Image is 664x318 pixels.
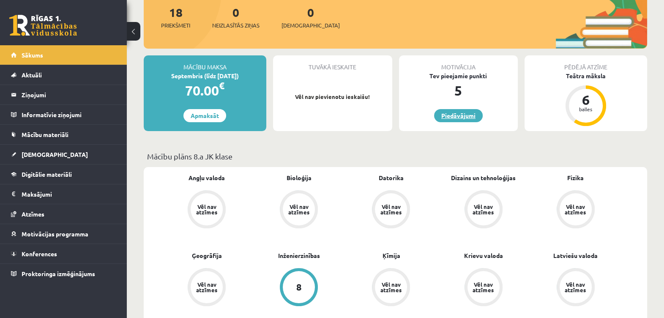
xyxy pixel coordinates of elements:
[379,204,403,215] div: Vēl nav atzīmes
[219,79,224,92] span: €
[22,105,116,124] legend: Informatīvie ziņojumi
[22,250,57,258] span: Konferences
[11,264,116,283] a: Proktoringa izmēģinājums
[212,21,260,30] span: Neizlasītās ziņas
[437,190,530,230] a: Vēl nav atzīmes
[22,184,116,204] legend: Maksājumi
[379,173,404,182] a: Datorika
[345,268,437,308] a: Vēl nav atzīmes
[525,55,647,71] div: Pēdējā atzīme
[144,55,266,71] div: Mācību maksa
[192,251,222,260] a: Ģeogrāfija
[22,230,88,238] span: Motivācijas programma
[472,282,495,293] div: Vēl nav atzīmes
[161,21,190,30] span: Priekšmeti
[22,131,68,138] span: Mācību materiāli
[11,45,116,65] a: Sākums
[22,270,95,277] span: Proktoringa izmēģinājums
[399,71,518,80] div: Tev pieejamie punkti
[11,184,116,204] a: Maksājumi
[22,170,72,178] span: Digitālie materiāli
[11,65,116,85] a: Aktuāli
[22,71,42,79] span: Aktuāli
[434,109,483,122] a: Piedāvājumi
[525,71,647,127] a: Teātra māksla 6 balles
[189,173,225,182] a: Angļu valoda
[278,251,320,260] a: Inženierzinības
[451,173,516,182] a: Dizains un tehnoloģijas
[399,55,518,71] div: Motivācija
[212,5,260,30] a: 0Neizlasītās ziņas
[22,51,43,59] span: Sākums
[273,55,392,71] div: Tuvākā ieskaite
[11,224,116,244] a: Motivācijas programma
[22,151,88,158] span: [DEMOGRAPHIC_DATA]
[277,93,388,101] p: Vēl nav pievienotu ieskaišu!
[22,85,116,104] legend: Ziņojumi
[11,145,116,164] a: [DEMOGRAPHIC_DATA]
[147,151,644,162] p: Mācību plāns 8.a JK klase
[11,204,116,224] a: Atzīmes
[399,80,518,101] div: 5
[144,80,266,101] div: 70.00
[11,125,116,144] a: Mācību materiāli
[11,105,116,124] a: Informatīvie ziņojumi
[183,109,226,122] a: Apmaksāt
[296,282,302,292] div: 8
[11,164,116,184] a: Digitālie materiāli
[9,15,77,36] a: Rīgas 1. Tālmācības vidusskola
[553,251,598,260] a: Latviešu valoda
[567,173,584,182] a: Fizika
[287,173,312,182] a: Bioloģija
[287,204,311,215] div: Vēl nav atzīmes
[281,21,340,30] span: [DEMOGRAPHIC_DATA]
[22,210,44,218] span: Atzīmes
[161,5,190,30] a: 18Priekšmeti
[564,204,587,215] div: Vēl nav atzīmes
[530,190,622,230] a: Vēl nav atzīmes
[345,190,437,230] a: Vēl nav atzīmes
[573,107,598,112] div: balles
[11,244,116,263] a: Konferences
[253,268,345,308] a: 8
[437,268,530,308] a: Vēl nav atzīmes
[144,71,266,80] div: Septembris (līdz [DATE])
[525,71,647,80] div: Teātra māksla
[530,268,622,308] a: Vēl nav atzīmes
[195,204,219,215] div: Vēl nav atzīmes
[11,85,116,104] a: Ziņojumi
[382,251,400,260] a: Ķīmija
[281,5,340,30] a: 0[DEMOGRAPHIC_DATA]
[573,93,598,107] div: 6
[161,190,253,230] a: Vēl nav atzīmes
[195,282,219,293] div: Vēl nav atzīmes
[161,268,253,308] a: Vēl nav atzīmes
[379,282,403,293] div: Vēl nav atzīmes
[472,204,495,215] div: Vēl nav atzīmes
[464,251,503,260] a: Krievu valoda
[564,282,587,293] div: Vēl nav atzīmes
[253,190,345,230] a: Vēl nav atzīmes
